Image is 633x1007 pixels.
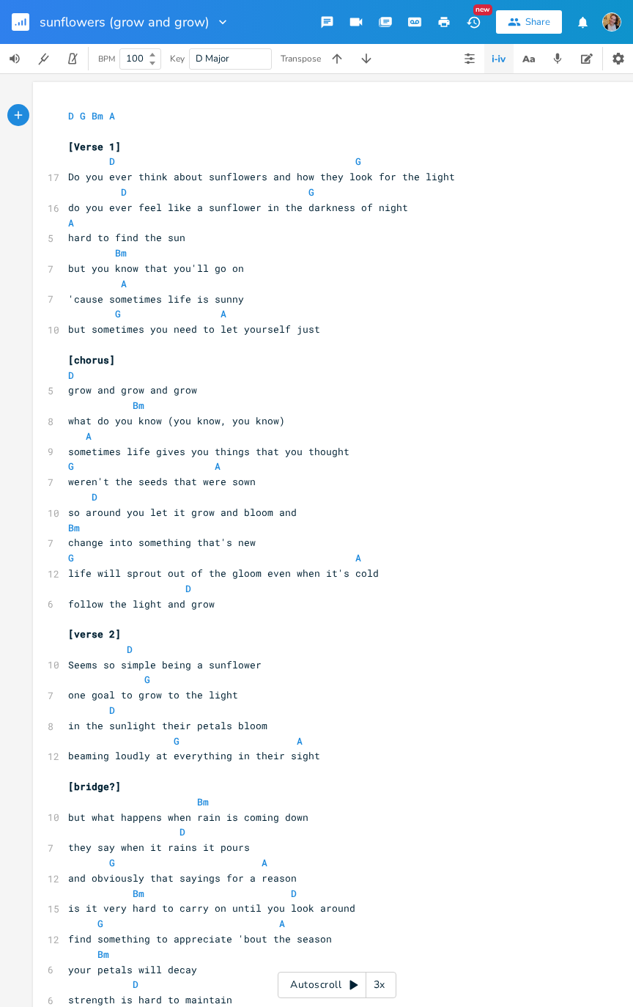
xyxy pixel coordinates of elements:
span: one goal to grow to the light [68,688,238,701]
span: [Verse 1] [68,140,121,153]
span: G [355,155,361,168]
span: but what happens when rain is coming down [68,811,308,824]
div: BPM [98,55,115,63]
span: follow the light and grow [68,597,215,611]
button: Share [496,10,562,34]
button: New [459,9,488,35]
span: D [92,490,97,503]
span: they say when it rains it pours [68,841,250,854]
span: A [355,551,361,564]
span: G [174,734,179,748]
span: G [97,917,103,930]
div: New [473,4,492,15]
div: Key [170,54,185,63]
span: D [68,369,74,382]
span: 'cause sometimes life is sunny [68,292,244,306]
span: change into something that's new [68,536,256,549]
span: Do you ever think about sunflowers and how they look for the light [68,170,455,183]
span: beaming loudly at everything in their sight [68,749,320,762]
span: Bm [115,246,127,259]
span: what do you know (you know, you know) [68,414,285,427]
span: Bm [92,109,103,122]
span: G [144,673,150,686]
span: D [185,582,191,595]
span: weren't the seeds that were sown [68,475,256,488]
img: Kirsty Knell [602,12,621,32]
span: strength is hard to maintain [68,993,232,1006]
span: D [109,704,115,717]
span: G [80,109,86,122]
span: but you know that you'll go on [68,262,244,275]
span: [bridge?] [68,780,121,793]
span: A [279,917,285,930]
div: Share [525,15,550,29]
span: D [68,109,74,122]
span: D [109,155,115,168]
span: is it very hard to carry on until you look around [68,901,355,915]
span: D [133,978,138,991]
span: G [115,307,121,320]
span: D Major [196,52,229,65]
span: G [109,856,115,869]
span: in the sunlight their petals bloom [68,719,267,732]
span: Bm [133,887,144,900]
span: A [297,734,303,748]
span: D [179,825,185,838]
span: D [127,643,133,656]
span: Bm [68,521,80,534]
span: sometimes life gives you things that you thought [68,445,349,458]
span: [verse 2] [68,627,121,641]
span: A [68,216,74,229]
span: Bm [97,948,109,961]
span: A [215,460,221,473]
span: life will sprout out of the gloom even when it's cold [68,567,379,580]
span: hard to find the sun [68,231,185,244]
span: so around you let it grow and bloom and [68,506,297,519]
span: D [291,887,297,900]
span: Bm [197,795,209,808]
span: A [121,277,127,290]
span: Seems so simple being a sunflower [68,658,262,671]
span: but sometimes you need to let yourself just [68,322,320,336]
span: G [68,551,74,564]
span: your petals will decay [68,963,197,976]
span: A [221,307,226,320]
span: and obviously that sayings for a reason [68,871,297,885]
span: Bm [133,399,144,412]
span: [chorus] [68,353,115,366]
span: G [308,185,314,199]
span: D [121,185,127,199]
span: G [68,460,74,473]
span: sunflowers (grow and grow) [40,15,210,29]
span: A [86,429,92,443]
div: Transpose [281,54,321,63]
span: do you ever feel like a sunflower in the darkness of night [68,201,408,214]
span: grow and grow and grow [68,383,197,396]
div: Autoscroll [278,972,396,998]
div: 3x [366,972,393,998]
span: A [262,856,267,869]
span: find something to appreciate 'bout the season [68,932,332,945]
span: A [109,109,115,122]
